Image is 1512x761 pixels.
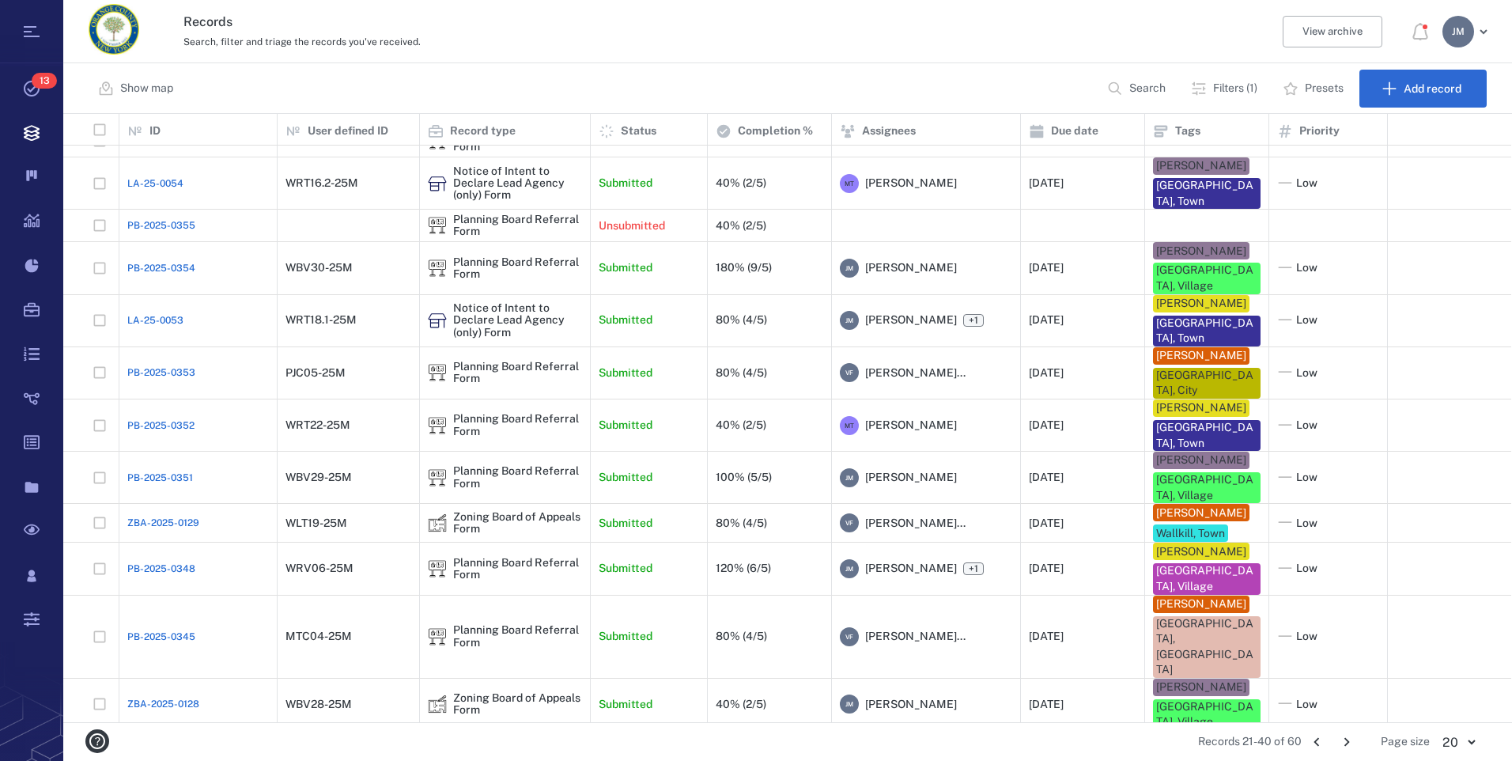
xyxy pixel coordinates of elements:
div: M T [840,174,859,193]
div: [PERSON_NAME] [1156,296,1246,312]
span: [PERSON_NAME] [865,561,957,577]
div: Planning Board Referral Form [453,361,582,385]
div: Planning Board Referral Form [453,413,582,437]
div: [GEOGRAPHIC_DATA], [GEOGRAPHIC_DATA] [1156,616,1257,678]
span: Records 21-40 of 60 [1198,734,1302,750]
p: Submitted [599,516,652,532]
a: PB-2025-0354 [127,261,195,275]
span: 13 [32,73,57,89]
div: [GEOGRAPHIC_DATA], Town [1156,178,1257,209]
div: 180% (9/5) [716,262,772,274]
div: [GEOGRAPHIC_DATA], Town [1156,316,1257,346]
img: Orange County Planning Department logo [89,4,139,55]
a: Go home [89,4,139,60]
div: WRV06-25M [285,562,353,574]
div: [DATE] [1029,262,1064,274]
span: Help [36,11,68,25]
span: Low [1296,312,1317,328]
nav: pagination navigation [1302,729,1362,755]
div: [PERSON_NAME] [1156,158,1246,174]
div: 80% (4/5) [716,630,767,642]
button: Show map [89,70,186,108]
div: 80% (4/5) [716,517,767,529]
div: WBV28-25M [285,699,352,710]
button: Search [1098,70,1178,108]
div: V F [840,513,859,532]
div: [PERSON_NAME] [1156,348,1246,364]
div: MTC04-25M [285,630,352,642]
a: PB-2025-0355 [127,218,195,233]
div: WRT22-25M [285,419,350,431]
div: J M [840,468,859,487]
div: [GEOGRAPHIC_DATA], City [1156,368,1257,399]
div: [GEOGRAPHIC_DATA], Village [1156,472,1257,503]
span: PB-2025-0352 [127,418,195,433]
img: icon Planning Board Referral Form [428,216,447,235]
p: Submitted [599,697,652,713]
div: [DATE] [1029,314,1064,326]
span: [PERSON_NAME]... [865,516,966,532]
a: ZBA-2025-0129 [127,516,199,530]
div: 40% (2/5) [716,419,766,431]
div: 120% (6/5) [716,562,771,574]
img: icon Planning Board Referral Form [428,468,447,487]
div: [DATE] [1029,517,1064,529]
span: Low [1296,418,1317,434]
span: Low [1296,365,1317,381]
div: [GEOGRAPHIC_DATA], Town [1156,420,1257,451]
span: +1 [966,562,981,576]
a: LA-25-0053 [127,313,183,327]
span: PB-2025-0348 [127,562,195,576]
span: PB-2025-0351 [127,471,193,485]
p: Search [1129,81,1166,97]
p: Submitted [599,470,652,486]
div: 40% (2/5) [716,177,766,189]
span: Low [1296,516,1317,532]
p: Assignees [862,123,916,139]
span: [PERSON_NAME] [865,418,957,434]
div: 20 [1430,733,1487,752]
p: ID [149,123,161,139]
p: Filters (1) [1213,81,1257,97]
div: Planning Board Referral Form [453,557,582,581]
div: [PERSON_NAME] [1156,544,1246,560]
a: ZBA-2025-0128 [127,697,199,711]
p: Submitted [599,365,652,381]
div: Planning Board Referral Form [428,416,447,435]
div: Planning Board Referral Form [428,216,447,235]
div: [DATE] [1029,699,1064,710]
a: LA-25-0054 [127,176,183,191]
div: [DATE] [1029,471,1064,483]
button: Add record [1359,70,1487,108]
div: Planning Board Referral Form [453,256,582,281]
span: Low [1296,629,1317,645]
div: J M [1442,16,1474,47]
span: +1 [963,314,984,327]
div: Notice of Intent to Declare Lead Agency (only) Form [453,165,582,202]
img: icon Zoning Board of Appeals Form [428,513,447,532]
div: 100% (5/5) [716,471,772,483]
p: Record type [450,123,516,139]
div: Zoning Board of Appeals Form [453,511,582,536]
div: WBV29-25M [285,471,352,483]
span: +1 [966,314,981,327]
div: [DATE] [1029,177,1064,189]
div: [PERSON_NAME] [1156,505,1246,521]
img: icon Zoning Board of Appeals Form [428,695,447,714]
span: [PERSON_NAME] [865,470,957,486]
p: Show map [120,81,173,97]
p: Submitted [599,418,652,434]
button: Filters (1) [1181,70,1270,108]
span: Low [1296,697,1317,713]
div: M T [840,416,859,435]
div: Notice of Intent to Declare Lead Agency (only) Form [453,302,582,339]
p: Submitted [599,312,652,328]
div: [DATE] [1029,562,1064,574]
div: Zoning Board of Appeals Form [428,513,447,532]
div: Wallkill, Town [1156,526,1225,542]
